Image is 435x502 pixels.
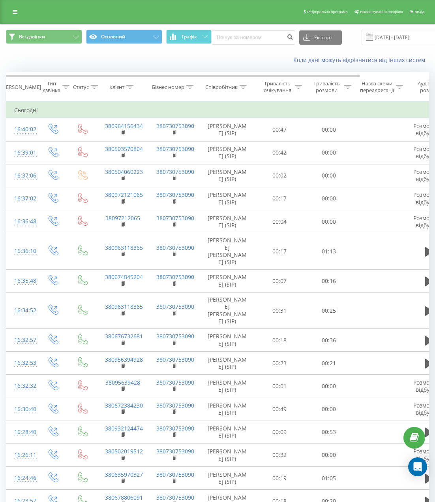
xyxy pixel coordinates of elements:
a: 38095639428 [105,379,140,386]
a: 380730753090 [156,214,194,222]
button: Всі дзвінки [6,30,82,44]
td: 00:00 [304,164,354,187]
td: [PERSON_NAME] [PERSON_NAME] (SIP) [200,293,255,329]
div: 16:32:57 [14,332,30,348]
a: 380730753090 [156,356,194,363]
a: 380730753090 [156,122,194,130]
td: 00:47 [255,118,304,141]
a: 380502019512 [105,447,143,455]
td: 00:02 [255,164,304,187]
td: [PERSON_NAME] (SIP) [200,467,255,490]
td: 01:13 [304,233,354,270]
a: 380956394928 [105,356,143,363]
a: 380678806091 [105,494,143,501]
td: 00:00 [304,210,354,233]
td: 00:17 [255,233,304,270]
div: Клієнт [109,84,124,91]
td: 00:00 [304,187,354,210]
td: [PERSON_NAME] (SIP) [200,270,255,293]
td: 00:53 [304,421,354,443]
td: 00:00 [304,443,354,466]
div: Назва схеми переадресації [360,80,394,94]
a: 380932124474 [105,425,143,432]
td: [PERSON_NAME] (SIP) [200,187,255,210]
a: 380676732681 [105,332,143,340]
td: 00:01 [255,375,304,398]
a: 380674845204 [105,273,143,281]
td: 00:32 [255,443,304,466]
td: 00:36 [304,329,354,352]
div: 16:36:48 [14,214,30,229]
td: 00:31 [255,293,304,329]
button: Основний [86,30,162,44]
div: 16:24:46 [14,470,30,486]
a: 380635970327 [105,471,143,478]
div: Статус [73,84,89,91]
td: 00:19 [255,467,304,490]
a: 380730753090 [156,332,194,340]
a: 380730753090 [156,273,194,281]
td: [PERSON_NAME] (SIP) [200,164,255,187]
div: 16:28:40 [14,425,30,440]
a: 380730753090 [156,145,194,153]
input: Пошук за номером [212,30,295,45]
a: 380730753090 [156,303,194,310]
td: 00:00 [304,375,354,398]
div: 16:32:32 [14,378,30,394]
a: 38097212065 [105,214,140,222]
a: 380963118365 [105,303,143,310]
a: 380730753090 [156,191,194,198]
td: 00:00 [304,118,354,141]
td: 00:16 [304,270,354,293]
span: Всі дзвінки [19,34,45,40]
td: 00:18 [255,329,304,352]
div: 16:37:06 [14,168,30,183]
a: 380672384230 [105,402,143,409]
div: 16:37:02 [14,191,30,206]
div: Тривалість очікування [262,80,293,94]
td: [PERSON_NAME] [PERSON_NAME] (SIP) [200,233,255,270]
a: 380730753090 [156,471,194,478]
td: 00:07 [255,270,304,293]
a: 380730753090 [156,168,194,176]
td: [PERSON_NAME] (SIP) [200,443,255,466]
td: [PERSON_NAME] (SIP) [200,398,255,421]
div: 16:34:52 [14,303,30,318]
div: Open Intercom Messenger [408,457,427,476]
td: [PERSON_NAME] (SIP) [200,352,255,375]
td: 00:09 [255,421,304,443]
td: 00:00 [304,398,354,421]
span: Вихід [414,9,424,14]
td: 00:23 [255,352,304,375]
span: Реферальна програма [307,9,348,14]
a: 380730753090 [156,494,194,501]
td: 01:05 [304,467,354,490]
a: 380730753090 [156,244,194,251]
span: Графік [182,34,197,40]
div: 16:35:48 [14,273,30,289]
td: 00:00 [304,141,354,164]
td: 00:17 [255,187,304,210]
td: 00:04 [255,210,304,233]
a: 380730753090 [156,402,194,409]
td: [PERSON_NAME] (SIP) [200,329,255,352]
div: 16:32:53 [14,355,30,371]
button: Експорт [299,30,342,45]
a: 380730753090 [156,425,194,432]
div: Тип дзвінка [43,80,60,94]
div: 16:39:01 [14,145,30,160]
td: [PERSON_NAME] (SIP) [200,375,255,398]
div: 16:36:10 [14,243,30,259]
div: Тривалість розмови [311,80,342,94]
td: 00:42 [255,141,304,164]
a: 380972121065 [105,191,143,198]
td: [PERSON_NAME] (SIP) [200,210,255,233]
a: 380504060223 [105,168,143,176]
div: Співробітник [205,84,238,91]
td: 00:25 [304,293,354,329]
a: 380730753090 [156,447,194,455]
a: 380730753090 [156,379,194,386]
div: 16:40:02 [14,122,30,137]
td: [PERSON_NAME] (SIP) [200,421,255,443]
div: 16:30:40 [14,402,30,417]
